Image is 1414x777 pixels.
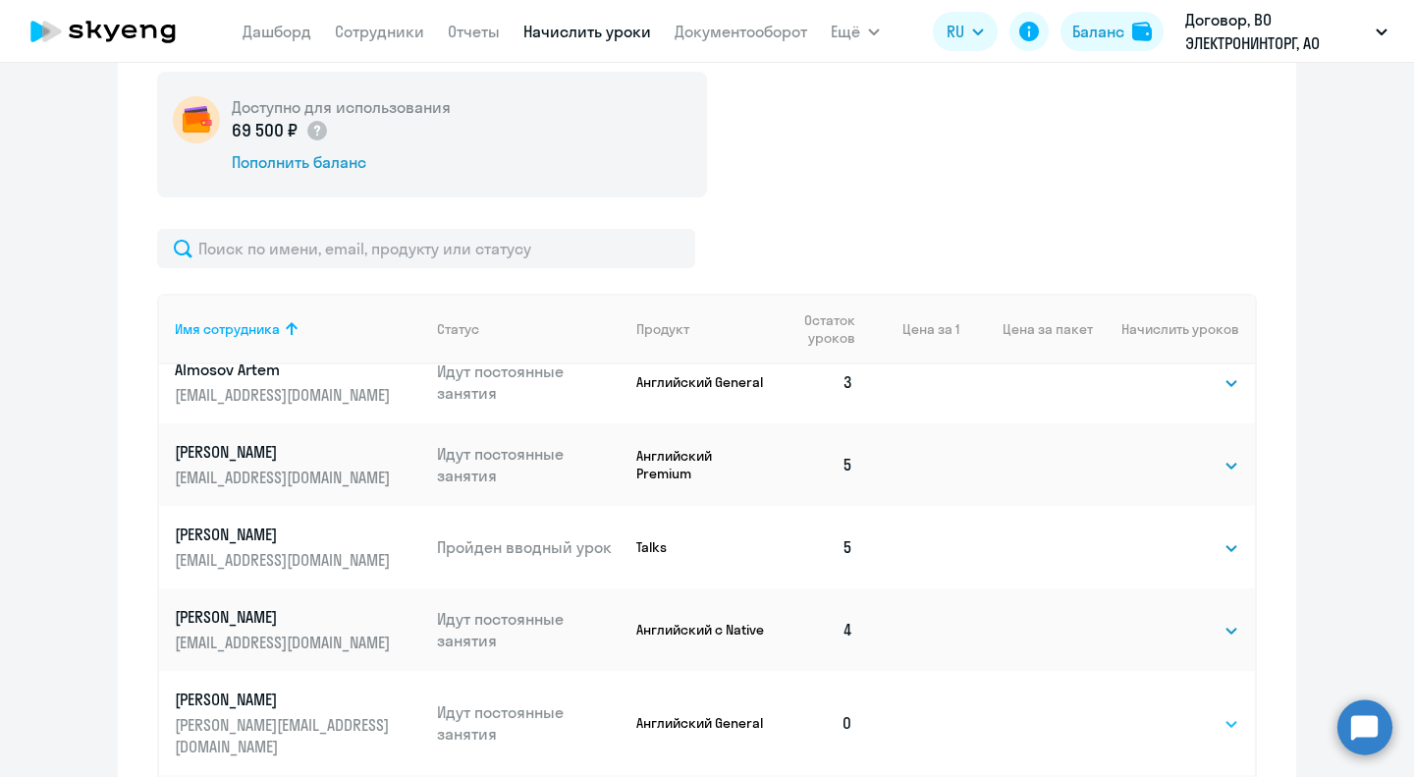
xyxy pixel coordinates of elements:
[769,506,869,588] td: 5
[448,22,500,41] a: Отчеты
[785,311,854,347] span: Остаток уроков
[175,441,395,463] p: [PERSON_NAME]
[175,714,395,757] p: [PERSON_NAME][EMAIL_ADDRESS][DOMAIN_NAME]
[636,538,769,556] p: Talks
[175,384,395,406] p: [EMAIL_ADDRESS][DOMAIN_NAME]
[243,22,311,41] a: Дашборд
[769,588,869,671] td: 4
[175,549,395,571] p: [EMAIL_ADDRESS][DOMAIN_NAME]
[675,22,807,41] a: Документооборот
[785,311,869,347] div: Остаток уроков
[831,12,880,51] button: Ещё
[769,341,869,423] td: 3
[636,621,769,638] p: Английский с Native
[1175,8,1397,55] button: Договор, ВО ЭЛЕКТРОНИНТОРГ, АО
[1132,22,1152,41] img: balance
[831,20,860,43] span: Ещё
[335,22,424,41] a: Сотрудники
[933,12,998,51] button: RU
[437,320,479,338] div: Статус
[959,294,1093,364] th: Цена за пакет
[173,96,220,143] img: wallet-circle.png
[1185,8,1368,55] p: Договор, ВО ЭЛЕКТРОНИНТОРГ, АО
[175,689,421,757] a: [PERSON_NAME][PERSON_NAME][EMAIL_ADDRESS][DOMAIN_NAME]
[437,536,622,558] p: Пройден вводный урок
[175,359,421,406] a: Almosov Artem[EMAIL_ADDRESS][DOMAIN_NAME]
[636,447,769,482] p: Английский Premium
[523,22,651,41] a: Начислить уроки
[232,151,451,173] div: Пополнить баланс
[636,320,689,338] div: Продукт
[437,320,622,338] div: Статус
[947,20,964,43] span: RU
[175,320,280,338] div: Имя сотрудника
[437,443,622,486] p: Идут постоянные занятия
[437,361,622,404] p: Идут постоянные занятия
[175,689,395,710] p: [PERSON_NAME]
[769,423,869,506] td: 5
[1060,12,1164,51] button: Балансbalance
[869,294,959,364] th: Цена за 1
[232,96,451,118] h5: Доступно для использования
[175,359,395,380] p: Almosov Artem
[437,701,622,745] p: Идут постоянные занятия
[769,671,869,775] td: 0
[175,606,421,653] a: [PERSON_NAME][EMAIL_ADDRESS][DOMAIN_NAME]
[175,467,395,488] p: [EMAIL_ADDRESS][DOMAIN_NAME]
[175,524,395,545] p: [PERSON_NAME]
[175,441,421,488] a: [PERSON_NAME][EMAIL_ADDRESS][DOMAIN_NAME]
[636,320,769,338] div: Продукт
[1072,20,1124,43] div: Баланс
[175,524,421,571] a: [PERSON_NAME][EMAIL_ADDRESS][DOMAIN_NAME]
[232,118,329,143] p: 69 500 ₽
[437,608,622,651] p: Идут постоянные занятия
[175,632,395,653] p: [EMAIL_ADDRESS][DOMAIN_NAME]
[1093,294,1255,364] th: Начислить уроков
[157,229,695,268] input: Поиск по имени, email, продукту или статусу
[175,606,395,628] p: [PERSON_NAME]
[175,320,421,338] div: Имя сотрудника
[636,373,769,391] p: Английский General
[636,714,769,732] p: Английский General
